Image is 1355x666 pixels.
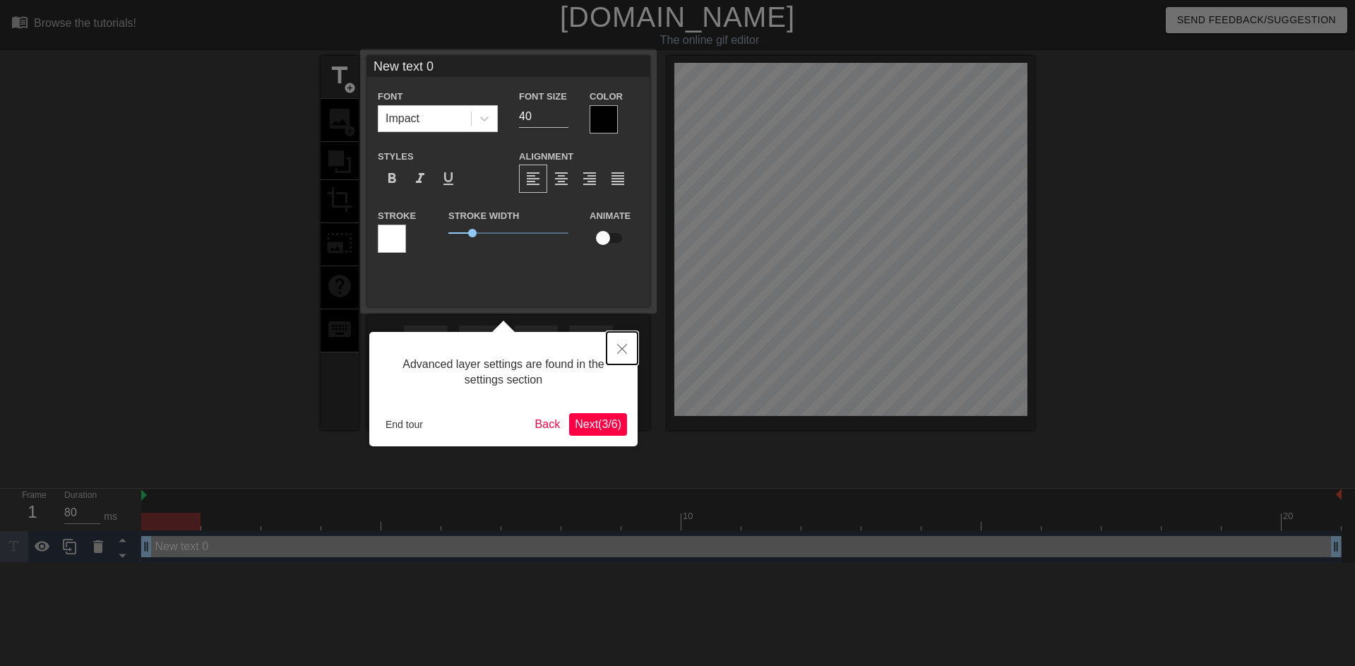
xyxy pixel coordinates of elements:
button: Back [530,413,566,436]
button: Close [607,332,638,364]
button: End tour [380,414,429,435]
button: Next [569,413,627,436]
div: Advanced layer settings are found in the settings section [380,343,627,403]
span: Next ( 3 / 6 ) [575,418,621,430]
